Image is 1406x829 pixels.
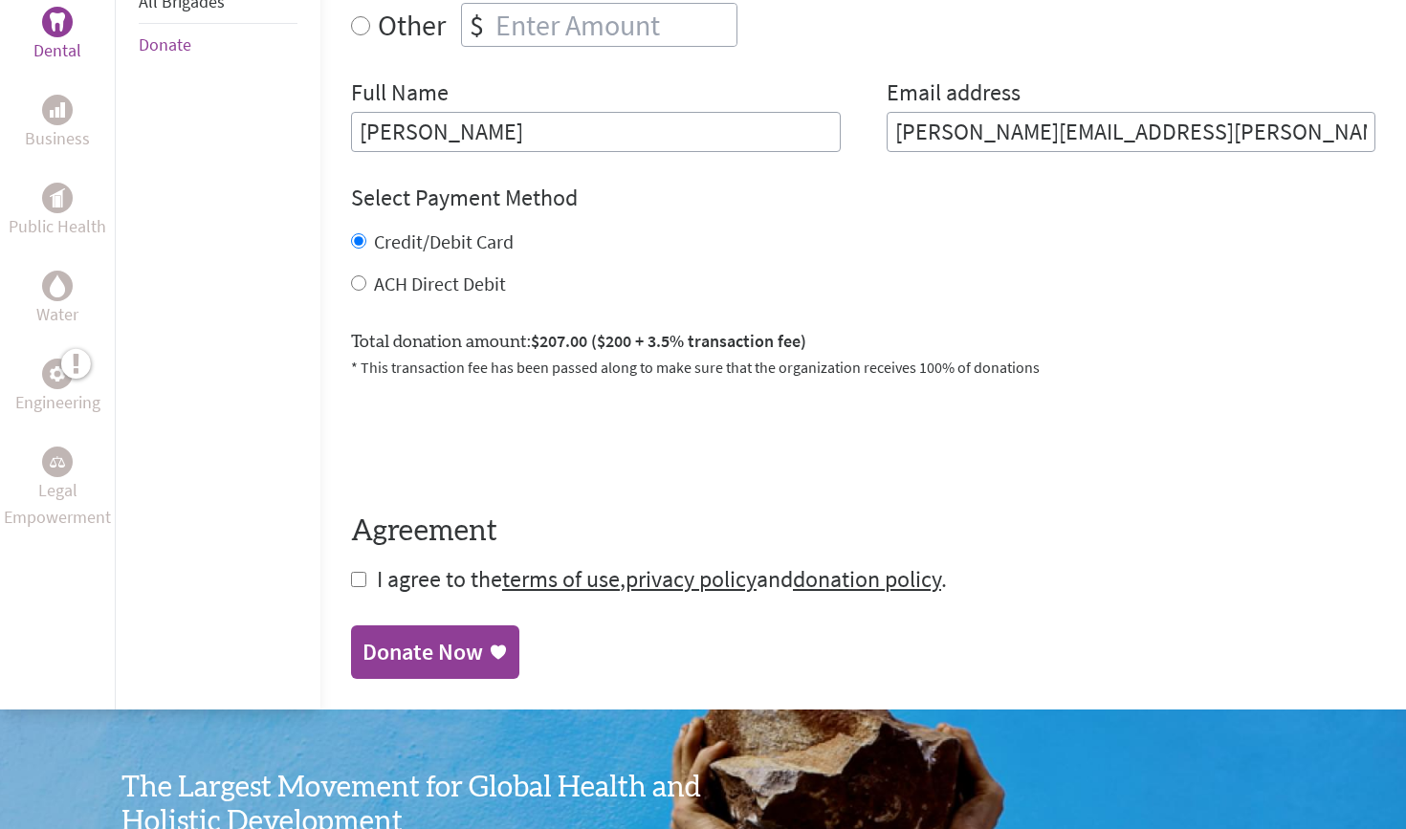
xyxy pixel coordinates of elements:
[351,402,642,476] iframe: reCAPTCHA
[377,564,947,594] span: I agree to the , and .
[36,301,78,328] p: Water
[42,95,73,125] div: Business
[351,77,449,112] label: Full Name
[351,112,841,152] input: Enter Full Name
[50,274,65,296] img: Water
[374,272,506,295] label: ACH Direct Debit
[33,37,81,64] p: Dental
[42,271,73,301] div: Water
[502,564,620,594] a: terms of use
[9,213,106,240] p: Public Health
[50,365,65,381] img: Engineering
[25,95,90,152] a: BusinessBusiness
[374,229,514,253] label: Credit/Debit Card
[9,183,106,240] a: Public HealthPublic Health
[4,477,111,531] p: Legal Empowerment
[531,330,806,352] span: $207.00 ($200 + 3.5% transaction fee)
[50,12,65,31] img: Dental
[139,24,297,66] li: Donate
[351,328,806,356] label: Total donation amount:
[626,564,757,594] a: privacy policy
[887,77,1021,112] label: Email address
[50,188,65,207] img: Public Health
[42,447,73,477] div: Legal Empowerment
[33,7,81,64] a: DentalDental
[15,389,100,416] p: Engineering
[351,356,1375,379] p: * This transaction fee has been passed along to make sure that the organization receives 100% of ...
[42,359,73,389] div: Engineering
[492,4,736,46] input: Enter Amount
[42,183,73,213] div: Public Health
[887,112,1376,152] input: Your Email
[351,625,519,679] a: Donate Now
[50,456,65,468] img: Legal Empowerment
[378,3,446,47] label: Other
[4,447,111,531] a: Legal EmpowermentLegal Empowerment
[351,514,1375,549] h4: Agreement
[362,637,483,667] div: Donate Now
[351,183,1375,213] h4: Select Payment Method
[25,125,90,152] p: Business
[42,7,73,37] div: Dental
[462,4,492,46] div: $
[793,564,941,594] a: donation policy
[36,271,78,328] a: WaterWater
[139,33,191,55] a: Donate
[50,102,65,118] img: Business
[15,359,100,416] a: EngineeringEngineering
